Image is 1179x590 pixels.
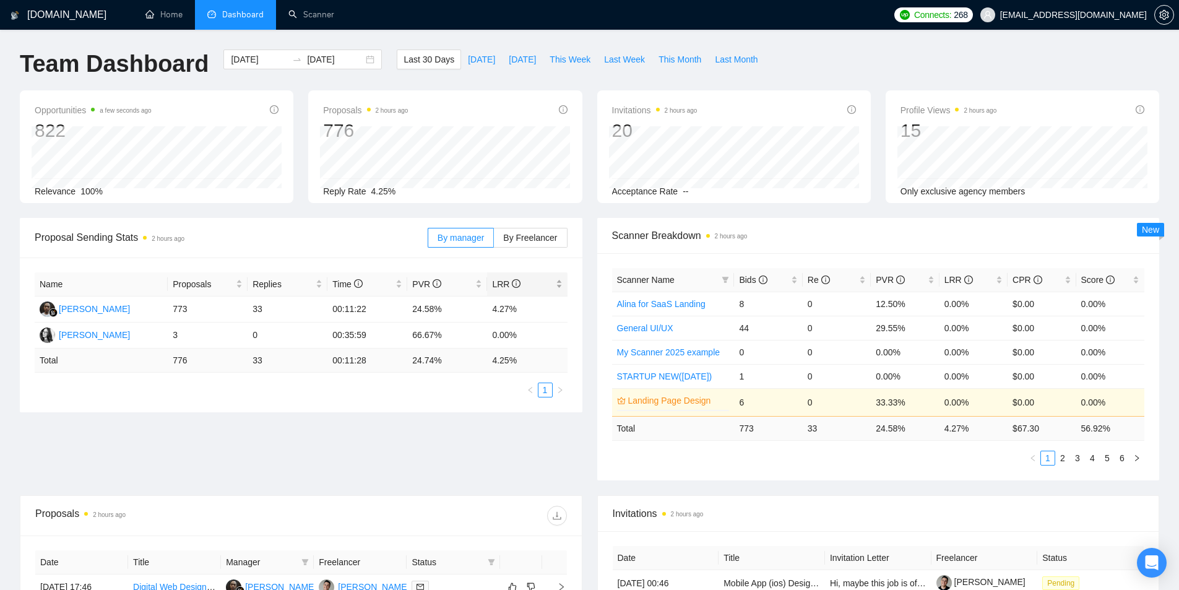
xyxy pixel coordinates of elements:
button: left [1026,451,1040,466]
li: 4 [1085,451,1100,466]
span: This Month [659,53,701,66]
span: Pending [1042,576,1079,590]
span: Only exclusive agency members [900,186,1026,196]
span: Invitations [613,506,1144,521]
a: setting [1154,10,1174,20]
td: 56.92 % [1076,416,1144,440]
a: 3 [1071,451,1084,465]
h1: Team Dashboard [20,50,209,79]
span: Last Month [715,53,758,66]
li: 1 [538,383,553,397]
span: info-circle [1106,275,1115,284]
span: [DATE] [468,53,495,66]
td: 33 [803,416,871,440]
span: info-circle [847,105,856,114]
th: Freelancer [314,550,407,575]
td: 773 [168,297,248,323]
a: Landing Page Design [628,394,727,407]
button: Last Week [597,50,652,69]
td: 6 [734,388,802,416]
span: Proposals [173,277,233,291]
td: 66.67% [407,323,487,349]
span: info-circle [1136,105,1144,114]
span: Proposal Sending Stats [35,230,428,245]
th: Invitation Letter [825,546,931,570]
span: right [1133,454,1141,462]
img: UL [40,328,55,343]
td: 12.50% [871,292,939,316]
span: info-circle [354,279,363,288]
span: filter [301,558,309,566]
span: Score [1081,275,1115,285]
td: 44 [734,316,802,340]
span: download [548,511,566,521]
td: $0.00 [1008,340,1076,364]
span: Manager [226,555,296,569]
span: filter [485,553,498,571]
td: 0.00% [939,316,1008,340]
span: to [292,54,302,64]
span: dashboard [207,10,216,19]
li: 3 [1070,451,1085,466]
span: info-circle [821,275,830,284]
time: 2 hours ago [665,107,697,114]
div: [PERSON_NAME] [59,302,130,316]
a: Mobile App (ios) Design Update [723,578,845,588]
div: Proposals [35,506,301,526]
td: 773 [734,416,802,440]
td: 0.00% [939,292,1008,316]
time: a few seconds ago [100,107,151,114]
td: 0.00% [939,388,1008,416]
span: 100% [80,186,103,196]
span: info-circle [1034,275,1042,284]
button: [DATE] [502,50,543,69]
span: By Freelancer [503,233,557,243]
span: PVR [412,279,441,289]
td: 0.00% [1076,388,1144,416]
span: 4.25% [371,186,396,196]
div: 20 [612,119,697,142]
td: 3 [168,323,248,349]
span: Replies [253,277,313,291]
th: Manager [221,550,314,575]
span: Last Week [604,53,645,66]
th: Name [35,272,168,297]
button: This Week [543,50,597,69]
td: 0 [803,340,871,364]
span: Connects: [914,8,951,22]
a: searchScanner [288,9,334,20]
td: 0 [734,340,802,364]
span: user [983,11,992,19]
td: 0.00% [1076,340,1144,364]
a: STARTUP NEW([DATE]) [617,371,712,381]
img: WW [40,302,55,317]
td: 33 [248,349,327,373]
span: 268 [954,8,967,22]
li: 5 [1100,451,1115,466]
a: 1 [1041,451,1055,465]
th: Replies [248,272,327,297]
td: 24.58 % [871,416,939,440]
span: By manager [438,233,484,243]
td: 29.55% [871,316,939,340]
td: 0 [803,388,871,416]
li: Previous Page [1026,451,1040,466]
time: 2 hours ago [93,511,126,518]
div: [PERSON_NAME] [59,328,130,342]
span: Reply Rate [323,186,366,196]
span: filter [719,271,732,289]
li: 2 [1055,451,1070,466]
td: 1 [734,364,802,388]
span: info-circle [270,105,279,114]
td: 0 [803,316,871,340]
td: 33 [248,297,327,323]
div: 15 [900,119,997,142]
td: 33.33% [871,388,939,416]
a: 5 [1100,451,1114,465]
button: right [553,383,568,397]
span: left [1029,454,1037,462]
span: Acceptance Rate [612,186,678,196]
th: Date [613,546,719,570]
time: 2 hours ago [715,233,748,240]
td: 0 [248,323,327,349]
